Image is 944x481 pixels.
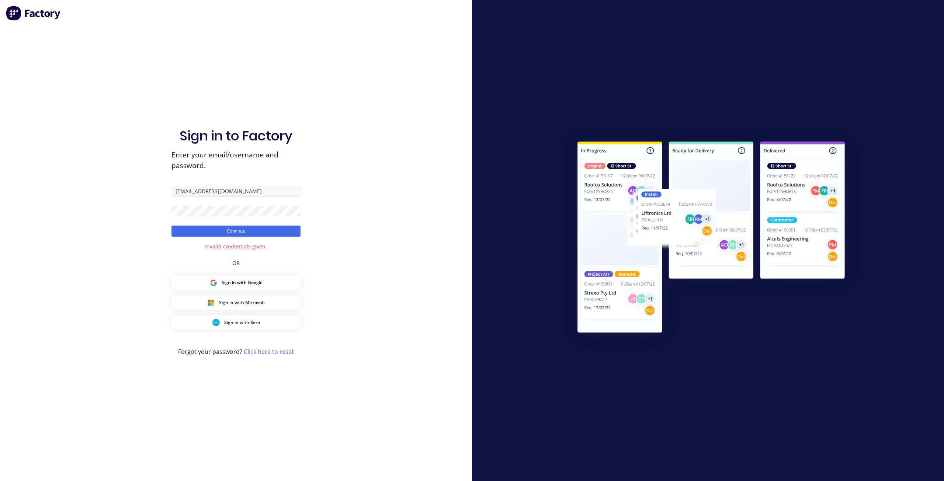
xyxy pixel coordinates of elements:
[171,276,301,290] button: Google Sign inSign in with Google
[6,6,61,21] img: Factory
[171,316,301,330] button: Xero Sign inSign in with Xero
[180,128,292,144] h1: Sign in to Factory
[171,296,301,310] button: Microsoft Sign inSign in with Microsoft
[224,319,260,326] span: Sign in with Xero
[171,150,301,171] span: Enter your email/username and password.
[561,127,861,350] img: Sign in
[210,279,217,286] img: Google Sign in
[232,250,240,276] div: OR
[244,348,294,356] a: Click here to reset
[205,243,267,250] div: Invalid credentials given.
[171,186,301,197] input: Email/Username
[219,299,265,306] span: Sign in with Microsoft
[212,319,220,326] img: Xero Sign in
[222,279,263,286] span: Sign in with Google
[178,347,294,356] span: Forgot your password?
[171,226,301,237] button: Continue
[207,299,215,306] img: Microsoft Sign in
